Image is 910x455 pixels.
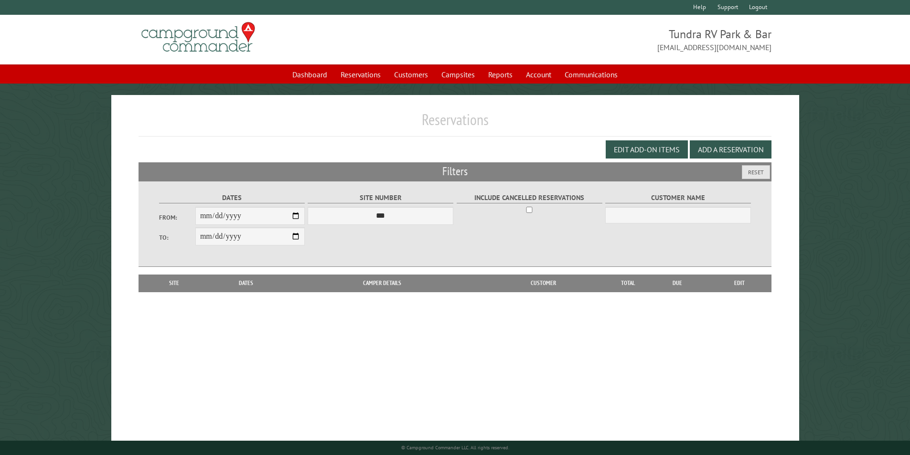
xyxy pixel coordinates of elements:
[159,213,195,222] label: From:
[159,233,195,242] label: To:
[388,65,434,84] a: Customers
[520,65,557,84] a: Account
[690,140,771,159] button: Add a Reservation
[606,140,688,159] button: Edit Add-on Items
[139,162,772,180] h2: Filters
[605,192,751,203] label: Customer Name
[707,275,772,292] th: Edit
[335,65,386,84] a: Reservations
[308,192,453,203] label: Site Number
[143,275,205,292] th: Site
[477,275,609,292] th: Customer
[609,275,647,292] th: Total
[457,192,602,203] label: Include Cancelled Reservations
[455,26,772,53] span: Tundra RV Park & Bar [EMAIL_ADDRESS][DOMAIN_NAME]
[401,444,509,451] small: © Campground Commander LLC. All rights reserved.
[287,65,333,84] a: Dashboard
[482,65,518,84] a: Reports
[139,19,258,56] img: Campground Commander
[559,65,623,84] a: Communications
[139,110,772,137] h1: Reservations
[647,275,707,292] th: Due
[205,275,287,292] th: Dates
[159,192,305,203] label: Dates
[287,275,477,292] th: Camper Details
[436,65,481,84] a: Campsites
[742,165,770,179] button: Reset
